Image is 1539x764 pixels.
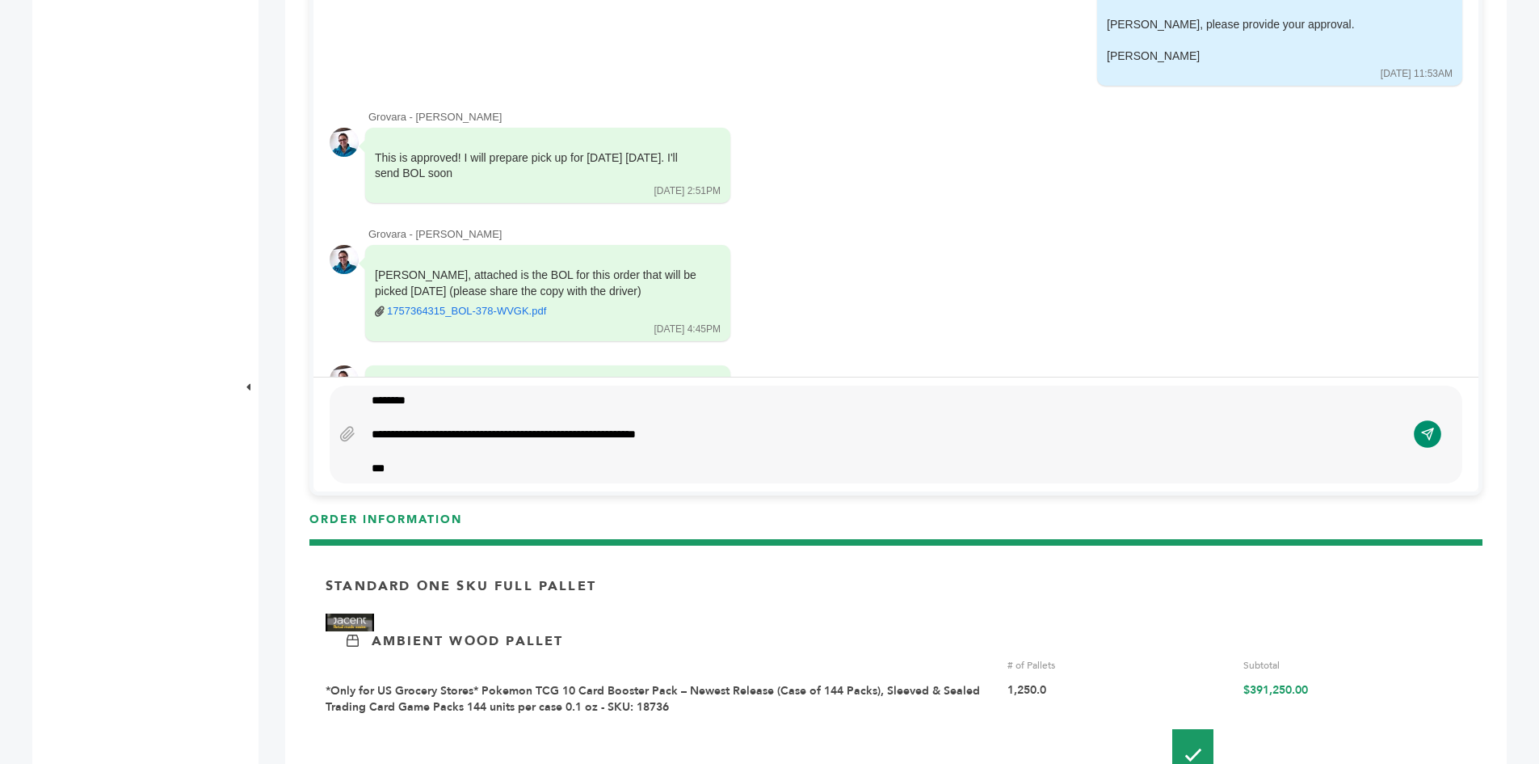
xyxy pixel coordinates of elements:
[309,512,1482,540] h3: ORDER INFORMATION
[1007,683,1230,715] div: 1,250.0
[387,304,546,319] a: 1757364315_BOL-378-WVGK.pdf
[1243,658,1466,673] div: Subtotal
[326,683,980,715] a: *Only for US Grocery Stores* Pokemon TCG 10 Card Booster Pack – Newest Release (Case of 144 Packs...
[654,184,721,198] div: [DATE] 2:51PM
[1381,67,1453,81] div: [DATE] 11:53AM
[1243,683,1466,715] div: $391,250.00
[375,150,698,182] div: This is approved! I will prepare pick up for [DATE] [DATE]. I'll send BOL soon
[1007,658,1230,673] div: # of Pallets
[372,632,563,650] p: Ambient Wood Pallet
[1107,49,1430,65] div: [PERSON_NAME]
[326,577,596,595] p: Standard One Sku Full Pallet
[654,323,721,336] div: [DATE] 4:45PM
[347,635,359,647] img: Ambient
[368,110,1462,125] div: Grovara - [PERSON_NAME]
[375,268,698,319] div: [PERSON_NAME], attached is the BOL for this order that will be picked [DATE] (please share the co...
[368,227,1462,242] div: Grovara - [PERSON_NAME]
[326,614,374,631] img: Brand Name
